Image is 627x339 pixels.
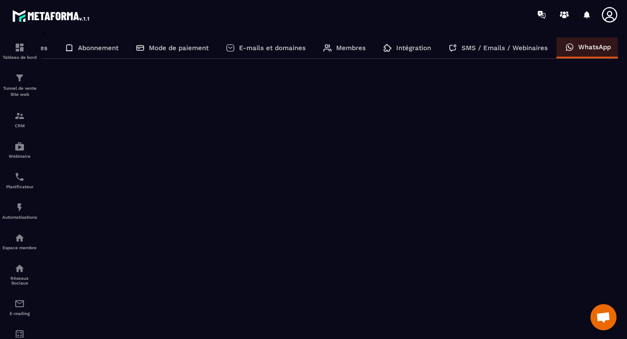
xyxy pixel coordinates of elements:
[41,29,618,59] div: >
[2,226,37,257] a: automationsautomationsEspace membre
[14,298,25,309] img: email
[2,36,37,66] a: formationformationTableau de bord
[2,292,37,322] a: emailemailE-mailing
[14,172,25,182] img: scheduler
[578,43,611,51] p: WhatsApp
[14,263,25,274] img: social-network
[14,233,25,243] img: automations
[2,154,37,159] p: Webinaire
[2,276,37,285] p: Réseaux Sociaux
[2,245,37,250] p: Espace membre
[239,44,306,52] p: E-mails et domaines
[2,257,37,292] a: social-networksocial-networkRéseaux Sociaux
[12,8,91,24] img: logo
[14,141,25,152] img: automations
[2,215,37,220] p: Automatisations
[396,44,431,52] p: Intégration
[2,66,37,104] a: formationformationTunnel de vente Site web
[2,135,37,165] a: automationsautomationsWebinaire
[2,184,37,189] p: Planificateur
[2,165,37,196] a: schedulerschedulerPlanificateur
[2,311,37,316] p: E-mailing
[149,44,209,52] p: Mode de paiement
[2,104,37,135] a: formationformationCRM
[2,123,37,128] p: CRM
[462,44,548,52] p: SMS / Emails / Webinaires
[14,73,25,83] img: formation
[14,111,25,121] img: formation
[14,42,25,53] img: formation
[2,85,37,98] p: Tunnel de vente Site web
[2,55,37,60] p: Tableau de bord
[14,202,25,213] img: automations
[2,196,37,226] a: automationsautomationsAutomatisations
[590,304,617,330] div: Ouvrir le chat
[78,44,118,52] p: Abonnement
[336,44,366,52] p: Membres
